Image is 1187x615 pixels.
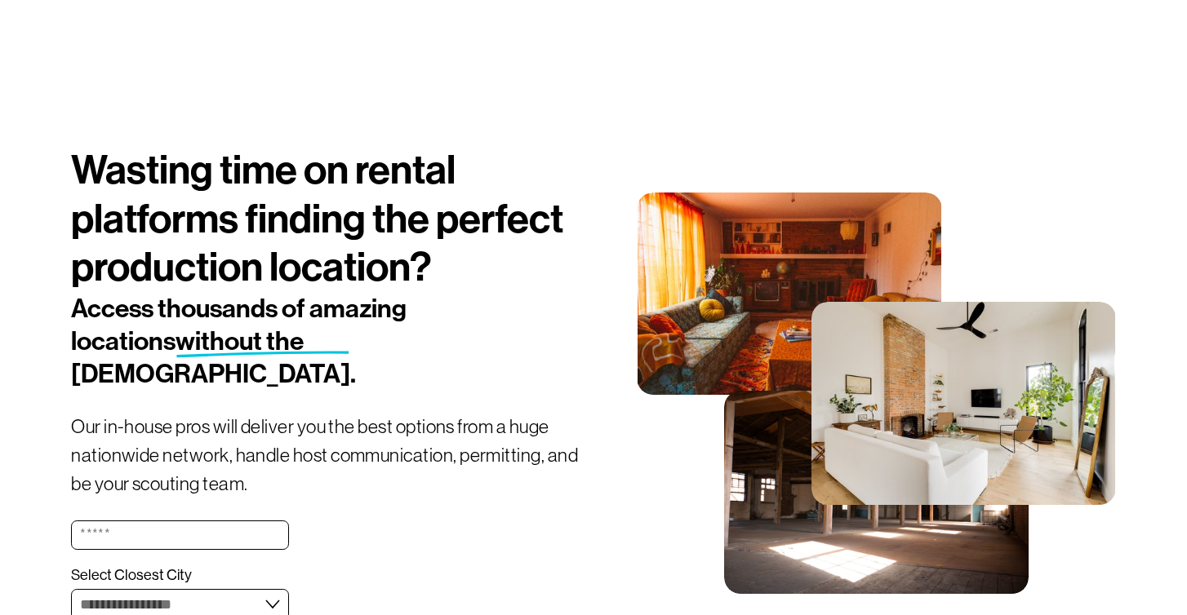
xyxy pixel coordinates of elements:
span: without the [DEMOGRAPHIC_DATA]. [71,325,356,389]
span: Select Closest City [71,566,192,585]
h1: Wasting time on rental platforms finding the perfect production location? [71,146,593,292]
h2: Access thousands of amazing locations [71,292,506,391]
p: Our in-house pros will deliver you the best options from a huge nationwide network, handle host c... [71,413,593,498]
